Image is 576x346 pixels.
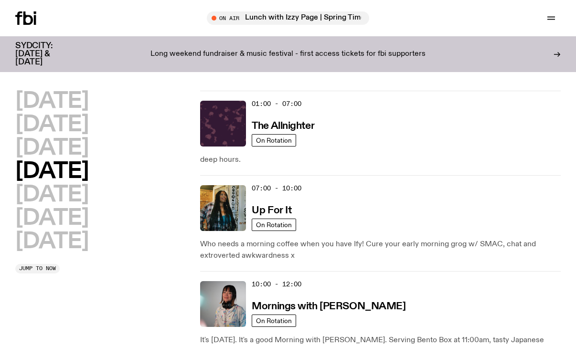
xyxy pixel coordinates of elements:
[15,114,88,136] button: [DATE]
[19,266,56,271] span: Jump to now
[15,91,88,112] button: [DATE]
[252,119,314,131] a: The Allnighter
[200,154,561,166] p: deep hours.
[15,137,88,159] button: [DATE]
[252,300,405,312] a: Mornings with [PERSON_NAME]
[200,281,246,327] img: Kana Frazer is smiling at the camera with her head tilted slightly to her left. She wears big bla...
[15,208,88,229] button: [DATE]
[252,121,314,131] h3: The Allnighter
[256,221,292,228] span: On Rotation
[252,204,291,216] a: Up For It
[252,219,296,231] a: On Rotation
[150,50,426,59] p: Long weekend fundraiser & music festival - first access tickets for fbi supporters
[15,161,88,182] button: [DATE]
[252,134,296,147] a: On Rotation
[15,264,60,273] button: Jump to now
[252,280,301,289] span: 10:00 - 12:00
[252,99,301,108] span: 01:00 - 07:00
[252,184,301,193] span: 07:00 - 10:00
[252,315,296,327] a: On Rotation
[256,136,292,144] span: On Rotation
[200,185,246,231] img: Ify - a Brown Skin girl with black braided twists, looking up to the side with her tongue stickin...
[207,11,369,25] button: On AirLunch with Izzy Page | Spring Time is HERE!
[200,239,561,262] p: Who needs a morning coffee when you have Ify! Cure your early morning grog w/ SMAC, chat and extr...
[15,231,88,252] button: [DATE]
[15,42,76,66] h3: SYDCITY: [DATE] & [DATE]
[252,206,291,216] h3: Up For It
[256,317,292,324] span: On Rotation
[15,184,88,206] button: [DATE]
[252,302,405,312] h3: Mornings with [PERSON_NAME]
